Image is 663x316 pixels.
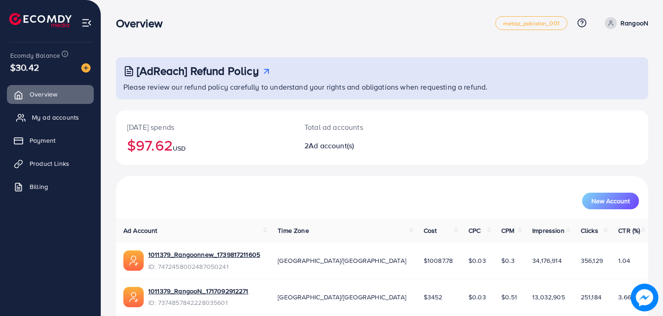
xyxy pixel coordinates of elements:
[532,226,565,235] span: Impression
[278,292,406,302] span: [GEOGRAPHIC_DATA]/[GEOGRAPHIC_DATA]
[30,159,69,168] span: Product Links
[10,51,60,60] span: Ecomdy Balance
[123,250,144,271] img: ic-ads-acc.e4c84228.svg
[304,122,415,133] p: Total ad accounts
[81,18,92,28] img: menu
[618,256,630,265] span: 1.04
[501,256,515,265] span: $0.3
[582,193,639,209] button: New Account
[7,177,94,196] a: Billing
[304,141,415,150] h2: 2
[591,198,630,204] span: New Account
[7,154,94,173] a: Product Links
[501,226,514,235] span: CPM
[495,16,567,30] a: metap_pakistan_001
[618,292,631,302] span: 3.66
[148,298,249,307] span: ID: 7374857842228035601
[278,256,406,265] span: [GEOGRAPHIC_DATA]/[GEOGRAPHIC_DATA]
[581,292,602,302] span: 251,184
[501,292,517,302] span: $0.51
[148,250,260,259] a: 1011379_Rangoonnew_1739817211605
[30,90,57,99] span: Overview
[581,226,598,235] span: Clicks
[7,85,94,103] a: Overview
[148,286,249,296] a: 1011379_RangooN_1717092912271
[127,136,282,154] h2: $97.62
[601,17,648,29] a: RangooN
[424,292,443,302] span: $3452
[30,136,55,145] span: Payment
[137,64,259,78] h3: [AdReach] Refund Policy
[424,256,453,265] span: $10087.78
[116,17,170,30] h3: Overview
[618,226,640,235] span: CTR (%)
[9,13,72,27] img: logo
[468,256,486,265] span: $0.03
[309,140,354,151] span: Ad account(s)
[532,292,565,302] span: 13,032,905
[32,113,79,122] span: My ad accounts
[173,144,186,153] span: USD
[123,81,643,92] p: Please review our refund policy carefully to understand your rights and obligations when requesti...
[123,226,158,235] span: Ad Account
[30,182,48,191] span: Billing
[532,256,562,265] span: 34,176,914
[424,226,437,235] span: Cost
[503,20,560,26] span: metap_pakistan_001
[620,18,648,29] p: RangooN
[81,63,91,73] img: image
[468,226,481,235] span: CPC
[278,226,309,235] span: Time Zone
[581,256,603,265] span: 356,129
[468,292,486,302] span: $0.03
[7,131,94,150] a: Payment
[127,122,282,133] p: [DATE] spends
[123,287,144,307] img: ic-ads-acc.e4c84228.svg
[7,108,94,127] a: My ad accounts
[633,286,656,309] img: image
[10,61,39,74] span: $30.42
[148,262,260,271] span: ID: 7472458002487050241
